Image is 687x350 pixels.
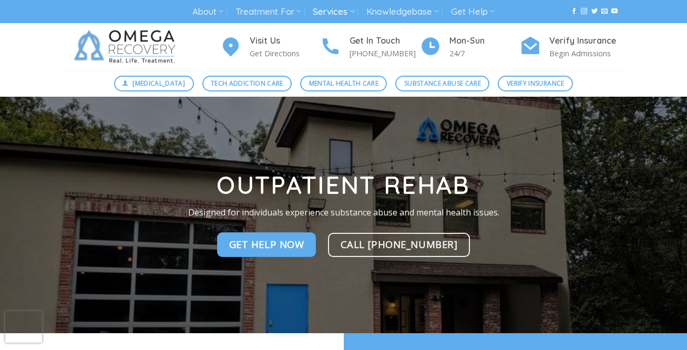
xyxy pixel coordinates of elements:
p: Get Directions [250,47,320,59]
a: Tech Addiction Care [202,76,292,91]
span: Get Help NOw [229,237,304,252]
h4: Get In Touch [350,34,420,48]
a: Verify Insurance Begin Admissions [520,34,620,60]
p: [PHONE_NUMBER] [350,47,420,59]
span: Substance Abuse Care [404,78,481,88]
span: Mental Health Care [309,78,378,88]
a: Treatment For [235,2,301,22]
a: Follow on Twitter [591,8,598,15]
p: 24/7 [449,47,520,59]
h4: Visit Us [250,34,320,48]
a: Verify Insurance [498,76,573,91]
a: Get In Touch [PHONE_NUMBER] [320,34,420,60]
strong: Outpatient Rehab [217,170,470,200]
a: Substance Abuse Care [395,76,489,91]
a: Visit Us Get Directions [220,34,320,60]
a: Get Help NOw [217,233,316,257]
p: Begin Admissions [549,47,620,59]
a: Call [PHONE_NUMBER] [328,233,470,257]
a: Send us an email [601,8,608,15]
img: Omega Recovery [68,23,186,70]
a: Follow on Instagram [581,8,587,15]
a: Knowledgebase [366,2,439,22]
iframe: reCAPTCHA [5,311,42,343]
a: [MEDICAL_DATA] [114,76,194,91]
span: [MEDICAL_DATA] [132,78,185,88]
a: Follow on Facebook [571,8,577,15]
span: Tech Addiction Care [211,78,283,88]
a: Services [313,2,354,22]
h4: Verify Insurance [549,34,620,48]
span: Call [PHONE_NUMBER] [341,236,458,252]
a: About [192,2,223,22]
a: Mental Health Care [300,76,387,91]
span: Verify Insurance [507,78,565,88]
h4: Mon-Sun [449,34,520,48]
a: Get Help [451,2,495,22]
a: Follow on YouTube [611,8,618,15]
p: Designed for individuals experience substance abuse and mental health issues. [173,206,514,220]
